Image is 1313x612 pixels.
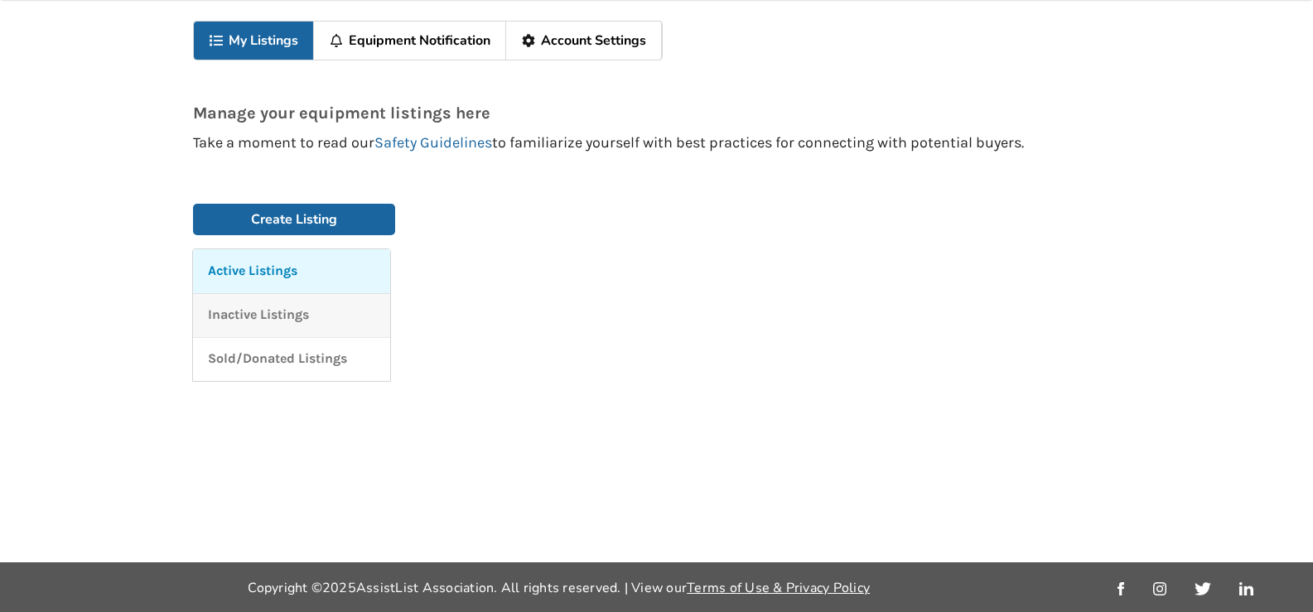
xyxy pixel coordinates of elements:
[194,22,314,60] a: My Listings
[1117,582,1124,595] img: facebook_link
[1195,582,1210,595] img: twitter_link
[193,135,1120,151] p: Take a moment to read our to familiarize yourself with best practices for connecting with potenti...
[687,579,870,597] a: Terms of Use & Privacy Policy
[1153,582,1166,595] img: instagram_link
[506,22,662,60] a: Account Settings
[1239,582,1253,595] img: linkedin_link
[374,133,492,152] a: Safety Guidelines
[208,349,347,369] p: Sold/Donated Listings
[208,306,309,325] p: Inactive Listings
[193,204,395,235] a: Create Listing
[193,104,1120,122] p: Manage your equipment listings here
[314,22,506,60] a: Equipment Notification
[208,262,297,281] p: Active Listings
